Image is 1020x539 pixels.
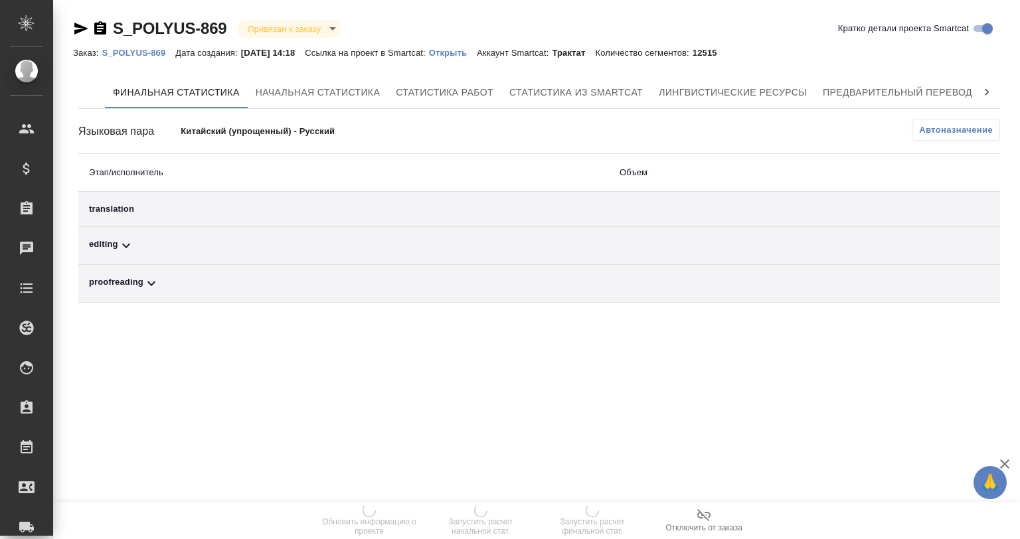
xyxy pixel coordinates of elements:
[89,275,598,291] div: Toggle Row Expanded
[78,123,181,139] div: Языковая пара
[92,21,108,37] button: Скопировать ссылку
[237,20,340,38] div: Привязан к заказу
[73,48,102,58] p: Заказ:
[396,84,493,101] span: Статистика работ
[509,84,643,101] span: Статистика из Smartcat
[974,466,1007,499] button: 🙏
[241,48,305,58] p: [DATE] 14:18
[823,84,972,101] span: Предварительный перевод
[89,202,598,216] div: translation
[429,46,477,58] a: Открыть
[102,46,175,58] a: S_POLYUS-869
[73,21,89,37] button: Скопировать ссылку для ЯМессенджера
[979,469,1001,497] span: 🙏
[102,48,175,58] p: S_POLYUS-869
[552,48,595,58] p: Трактат
[838,22,969,35] span: Кратко детали проекта Smartcat
[113,84,240,101] span: Финальная статистика
[659,84,807,101] span: Лингвистические ресурсы
[609,154,882,192] th: Объем
[919,123,993,137] span: Автоназначение
[181,125,385,138] p: Китайский (упрощенный) - Русский
[89,238,598,254] div: Toggle Row Expanded
[693,48,727,58] p: 12515
[78,154,609,192] th: Этап/исполнитель
[175,48,240,58] p: Дата создания:
[256,84,381,101] span: Начальная статистика
[305,48,428,58] p: Ссылка на проект в Smartcat:
[244,23,324,35] button: Привязан к заказу
[477,48,552,58] p: Аккаунт Smartcat:
[912,119,1000,141] button: Автоназначение
[429,48,477,58] p: Открыть
[113,19,226,37] a: S_POLYUS-869
[596,48,693,58] p: Количество сегментов:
